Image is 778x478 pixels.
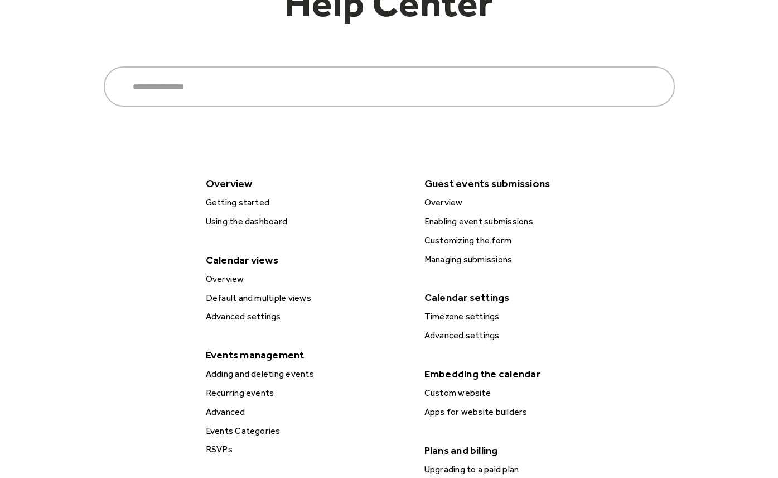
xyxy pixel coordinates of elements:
[421,462,630,477] div: Upgrading to a paid plan
[201,309,411,324] a: Advanced settings
[420,195,630,210] a: Overview
[420,328,630,343] a: Advanced settings
[419,288,629,307] div: Calendar settings
[202,386,411,400] div: Recurring events
[421,386,630,400] div: Custom website
[201,442,411,457] a: RSVPs
[420,233,630,248] a: Customizing the form
[202,195,411,210] div: Getting started
[202,291,411,305] div: Default and multiple views
[202,214,411,229] div: Using the dashboard
[421,233,630,248] div: Customizing the form
[421,214,630,229] div: Enabling event submissions
[202,367,411,381] div: Adding and deleting events
[201,272,411,286] a: Overview
[201,424,411,438] a: Events Categories
[202,442,411,457] div: RSVPs
[419,441,629,460] div: Plans and billing
[201,386,411,400] a: Recurring events
[202,272,411,286] div: Overview
[200,345,410,365] div: Events management
[419,364,629,384] div: Embedding the calendar
[201,405,411,419] a: Advanced
[420,405,630,419] a: Apps for website builders
[201,367,411,381] a: Adding and deleting events
[421,328,630,343] div: Advanced settings
[419,174,629,193] div: Guest events submissions
[421,195,630,210] div: Overview
[420,309,630,324] a: Timezone settings
[420,386,630,400] a: Custom website
[421,252,630,267] div: Managing submissions
[202,424,411,438] div: Events Categories
[420,462,630,477] a: Upgrading to a paid plan
[421,405,630,419] div: Apps for website builders
[201,195,411,210] a: Getting started
[201,291,411,305] a: Default and multiple views
[202,309,411,324] div: Advanced settings
[202,405,411,419] div: Advanced
[420,252,630,267] a: Managing submissions
[420,214,630,229] a: Enabling event submissions
[201,214,411,229] a: Using the dashboard
[421,309,630,324] div: Timezone settings
[200,174,410,193] div: Overview
[200,250,410,270] div: Calendar views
